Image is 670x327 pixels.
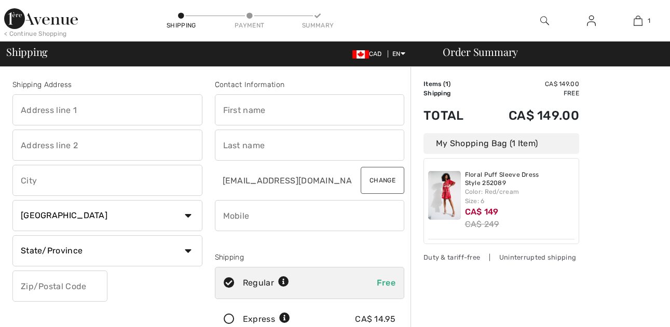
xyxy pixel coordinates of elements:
[465,219,499,229] s: CA$ 249
[465,207,499,217] span: CA$ 149
[540,15,549,27] img: search the website
[430,47,664,57] div: Order Summary
[12,271,107,302] input: Zip/Postal Code
[352,50,369,59] img: Canadian Dollar
[480,89,579,98] td: Free
[579,15,604,27] a: Sign In
[215,252,405,263] div: Shipping
[392,50,405,58] span: EN
[243,313,290,325] div: Express
[361,167,404,194] button: Change
[423,252,579,262] div: Duty & tariff-free | Uninterrupted shipping
[377,278,395,288] span: Free
[12,130,202,161] input: Address line 2
[423,133,579,154] div: My Shopping Bag (1 Item)
[423,79,480,89] td: Items ( )
[6,47,48,57] span: Shipping
[215,130,405,161] input: Last name
[302,21,333,30] div: Summary
[12,79,202,90] div: Shipping Address
[12,94,202,125] input: Address line 1
[465,171,575,187] a: Floral Puff Sleeve Dress Style 252089
[4,8,78,29] img: 1ère Avenue
[616,15,661,27] a: 1
[428,171,461,220] img: Floral Puff Sleeve Dress Style 252089
[215,200,405,231] input: Mobile
[166,21,197,30] div: Shipping
[215,165,353,196] input: E-mail
[465,187,575,206] div: Color: Red/cream Size: 6
[12,165,202,196] input: City
[215,94,405,125] input: First name
[243,277,289,289] div: Regular
[445,80,448,88] span: 1
[423,89,480,98] td: Shipping
[648,16,650,25] span: 1
[4,29,67,38] div: < Continue Shopping
[215,79,405,90] div: Contact Information
[480,79,579,89] td: CA$ 149.00
[355,313,395,325] div: CA$ 14.95
[352,50,386,58] span: CAD
[423,98,480,133] td: Total
[234,21,265,30] div: Payment
[634,15,642,27] img: My Bag
[480,98,579,133] td: CA$ 149.00
[587,15,596,27] img: My Info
